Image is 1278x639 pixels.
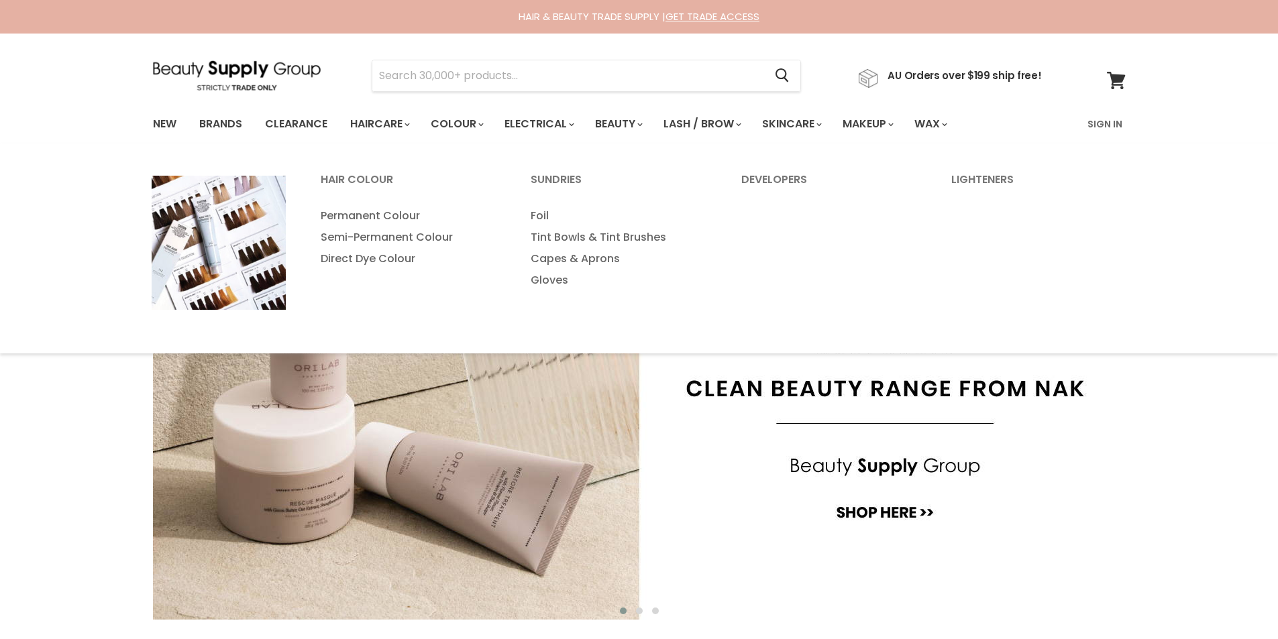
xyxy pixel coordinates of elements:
[1079,110,1130,138] a: Sign In
[514,205,722,227] a: Foil
[514,248,722,270] a: Capes & Aprons
[725,169,933,202] a: Developers
[340,110,418,138] a: Haircare
[421,110,492,138] a: Colour
[514,205,722,291] ul: Main menu
[665,9,759,23] a: GET TRADE ACCESS
[136,10,1142,23] div: HAIR & BEAUTY TRADE SUPPLY |
[304,169,512,202] a: Hair Colour
[1211,576,1265,626] iframe: Gorgias live chat messenger
[143,110,187,138] a: New
[765,60,800,91] button: Search
[514,227,722,248] a: Tint Bowls & Tint Brushes
[833,110,902,138] a: Makeup
[494,110,582,138] a: Electrical
[585,110,651,138] a: Beauty
[372,60,765,91] input: Search
[904,110,955,138] a: Wax
[304,248,512,270] a: Direct Dye Colour
[304,205,512,227] a: Permanent Colour
[514,169,722,202] a: Sundries
[752,110,830,138] a: Skincare
[514,270,722,291] a: Gloves
[304,205,512,270] ul: Main menu
[304,227,512,248] a: Semi-Permanent Colour
[935,169,1142,202] a: Lighteners
[372,60,801,92] form: Product
[136,105,1142,143] nav: Main
[255,110,337,138] a: Clearance
[653,110,749,138] a: Lash / Brow
[143,105,1019,143] ul: Main menu
[189,110,252,138] a: Brands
